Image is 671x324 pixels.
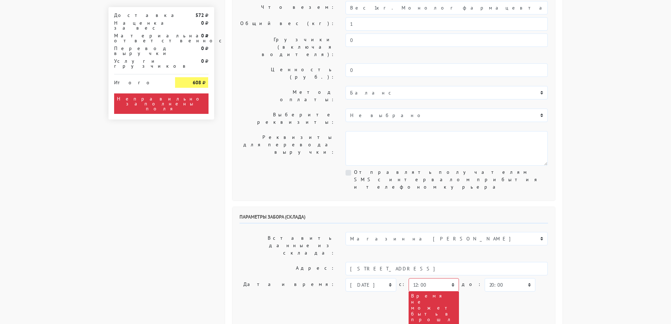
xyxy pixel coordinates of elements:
div: Итого [114,77,165,85]
strong: 0 [201,45,204,51]
div: Наценка за вес [109,20,170,30]
div: Неправильно заполнены поля [114,93,209,114]
label: Вставить данные из склада: [234,232,341,259]
label: Общий вес (кг): [234,17,341,31]
label: Отправлять получателям SMS с интервалом прибытия и телефоном курьера [354,169,548,191]
label: c: [399,278,406,291]
strong: 572 [195,12,204,18]
div: Материальная ответственность [109,33,170,43]
label: Выберите реквизиты: [234,109,341,128]
strong: 0 [201,32,204,39]
label: до: [462,278,482,291]
strong: 608 [193,79,201,86]
div: Услуги грузчиков [109,59,170,68]
h6: Параметры забора (склада) [240,214,548,224]
strong: 0 [201,20,204,26]
label: Адрес: [234,262,341,275]
label: Что везем: [234,1,341,14]
strong: 0 [201,58,204,64]
label: Реквизиты для перевода выручки: [234,131,341,166]
label: Метод оплаты: [234,86,341,106]
label: Грузчики (включая водителя): [234,33,341,61]
div: Перевод выручки [109,46,170,56]
div: Доставка [109,13,170,18]
label: Ценность (руб.): [234,63,341,83]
